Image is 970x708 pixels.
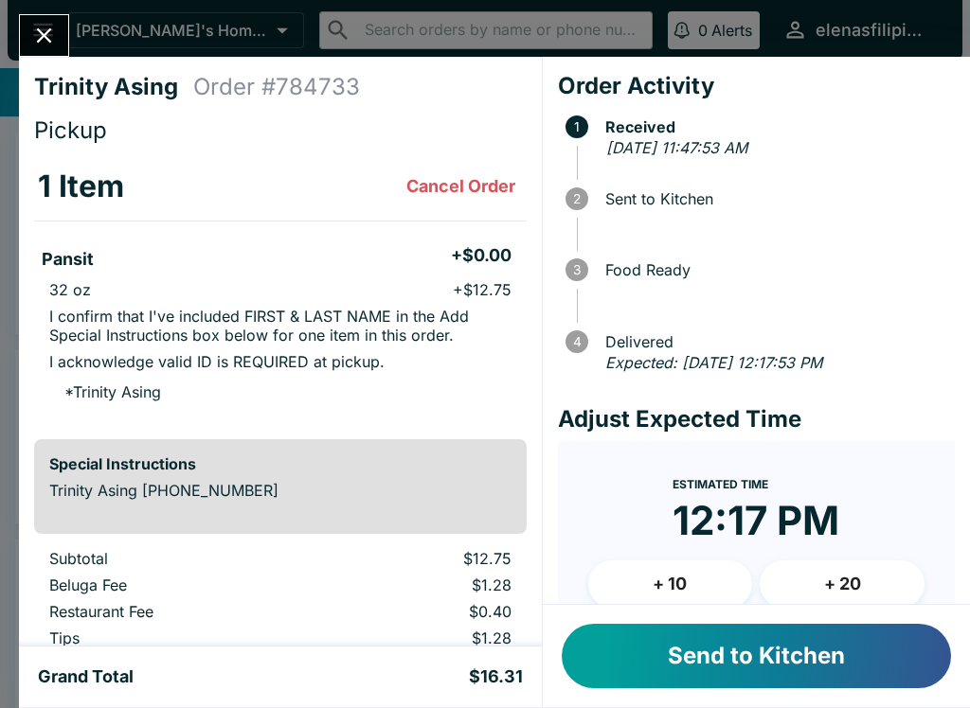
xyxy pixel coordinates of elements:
[331,628,511,647] p: $1.28
[760,560,925,608] button: + 20
[605,353,822,372] em: Expected: [DATE] 12:17:53 PM
[49,628,300,647] p: Tips
[558,405,955,434] h4: Adjust Expected Time
[453,280,512,299] p: + $12.75
[588,560,753,608] button: + 10
[49,481,512,500] p: Trinity Asing [PHONE_NUMBER]
[596,118,955,135] span: Received
[49,307,512,345] p: I confirm that I've included FIRST & LAST NAME in the Add Special Instructions box below for one ...
[49,549,300,568] p: Subtotal
[49,602,300,621] p: Restaurant Fee
[331,549,511,568] p: $12.75
[399,168,523,205] button: Cancel Order
[49,454,512,473] h6: Special Instructions
[42,248,94,271] h5: Pansit
[596,190,955,207] span: Sent to Kitchen
[573,262,581,277] text: 3
[34,549,527,681] table: orders table
[193,73,360,101] h4: Order # 784733
[572,334,581,349] text: 4
[49,352,385,371] p: I acknowledge valid ID is REQUIRED at pickup.
[38,665,134,688] h5: Grand Total
[49,575,300,594] p: Beluga Fee
[49,382,161,401] p: * Trinity Asing
[34,152,527,424] table: orders table
[673,496,839,545] time: 12:17 PM
[49,280,91,299] p: 32 oz
[34,73,193,101] h4: Trinity Asing
[574,119,580,134] text: 1
[38,168,124,205] h3: 1 Item
[596,261,955,278] span: Food Ready
[331,602,511,621] p: $0.40
[34,116,107,144] span: Pickup
[606,138,747,157] em: [DATE] 11:47:53 AM
[331,575,511,594] p: $1.28
[451,244,512,267] h5: + $0.00
[558,72,955,100] h4: Order Activity
[562,624,951,688] button: Send to Kitchen
[673,477,768,491] span: Estimated Time
[20,15,68,56] button: Close
[573,191,581,206] text: 2
[596,333,955,350] span: Delivered
[469,665,523,688] h5: $16.31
